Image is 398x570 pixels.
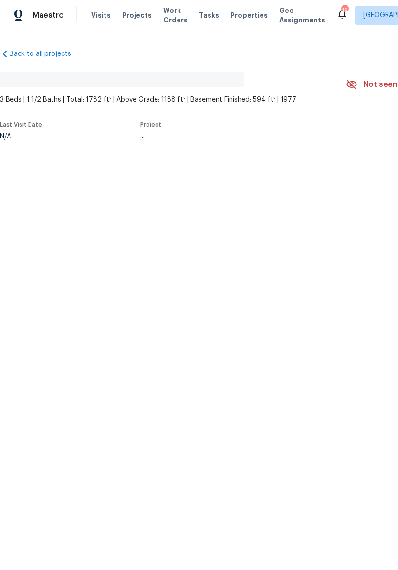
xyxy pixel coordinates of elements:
span: Projects [122,11,152,20]
span: Tasks [199,12,219,19]
div: ... [140,133,324,140]
span: Work Orders [163,6,188,25]
span: Maestro [32,11,64,20]
span: Project [140,122,161,127]
div: 19 [341,6,348,15]
span: Visits [91,11,111,20]
span: Geo Assignments [279,6,325,25]
span: Properties [230,11,268,20]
